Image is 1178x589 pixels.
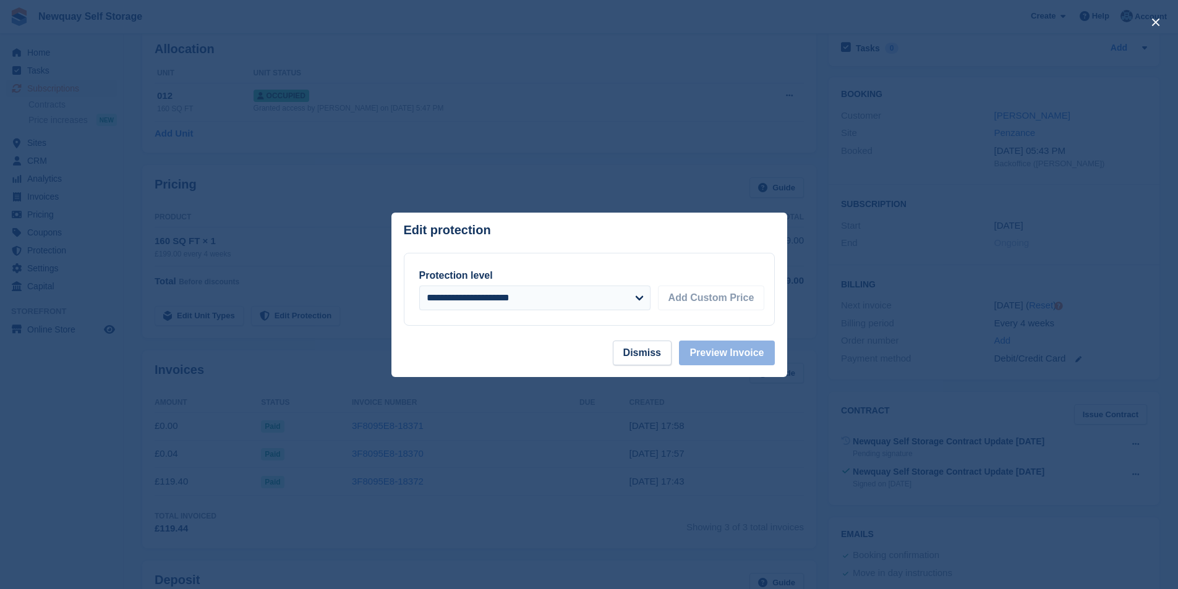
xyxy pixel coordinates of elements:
button: close [1146,12,1166,32]
button: Dismiss [613,341,672,365]
p: Edit protection [404,223,491,237]
button: Preview Invoice [679,341,774,365]
button: Add Custom Price [658,286,765,310]
label: Protection level [419,270,493,281]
